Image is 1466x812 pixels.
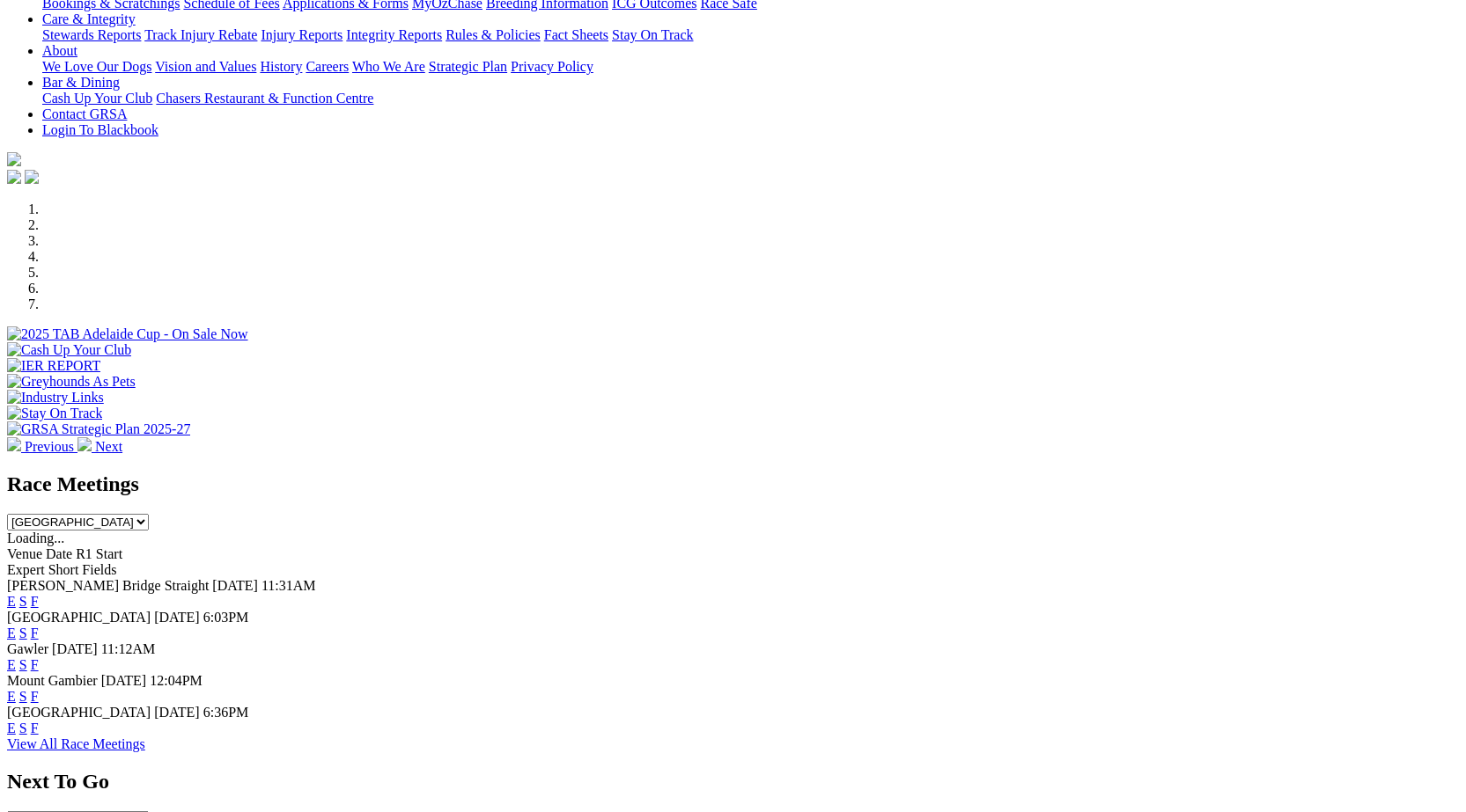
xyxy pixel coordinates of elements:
img: facebook.svg [7,170,21,184]
img: 2025 TAB Adelaide Cup - On Sale Now [7,326,248,342]
a: View All Race Meetings [7,736,145,751]
span: Next [95,439,122,454]
span: R1 Start [76,546,122,561]
a: Injury Reports [261,27,343,42]
img: Greyhounds As Pets [7,374,136,390]
span: Date [46,546,72,561]
h2: Next To Go [7,770,1459,794]
span: Previous [25,439,74,454]
a: F [31,625,39,640]
a: Login To Blackbook [42,122,158,137]
span: Gawler [7,641,48,656]
a: Chasers Restaurant & Function Centre [156,91,373,106]
span: [DATE] [154,610,200,625]
a: F [31,657,39,672]
a: E [7,689,16,704]
a: S [19,689,27,704]
a: Contact GRSA [42,106,127,121]
a: S [19,594,27,609]
a: We Love Our Dogs [42,59,151,74]
span: 12:04PM [150,673,203,688]
img: GRSA Strategic Plan 2025-27 [7,421,190,437]
span: [DATE] [154,705,200,720]
span: Loading... [7,530,64,545]
a: S [19,657,27,672]
div: About [42,59,1459,75]
img: Industry Links [7,390,104,406]
h2: Race Meetings [7,472,1459,496]
a: Rules & Policies [446,27,541,42]
span: [PERSON_NAME] Bridge Straight [7,578,209,593]
span: [DATE] [101,673,147,688]
a: Track Injury Rebate [144,27,257,42]
a: E [7,594,16,609]
a: Strategic Plan [429,59,507,74]
a: Next [77,439,122,454]
span: 11:31AM [262,578,316,593]
img: twitter.svg [25,170,39,184]
span: Mount Gambier [7,673,98,688]
span: Venue [7,546,42,561]
span: [DATE] [52,641,98,656]
a: E [7,657,16,672]
a: Integrity Reports [346,27,442,42]
img: Stay On Track [7,406,102,421]
a: S [19,721,27,735]
span: Expert [7,562,45,577]
a: Cash Up Your Club [42,91,152,106]
a: Who We Are [352,59,425,74]
span: 6:36PM [203,705,249,720]
a: Privacy Policy [511,59,593,74]
a: Stay On Track [612,27,693,42]
a: About [42,43,77,58]
a: F [31,689,39,704]
img: Cash Up Your Club [7,342,131,358]
a: Bar & Dining [42,75,120,90]
a: E [7,625,16,640]
span: Short [48,562,79,577]
img: chevron-right-pager-white.svg [77,437,92,451]
a: F [31,721,39,735]
div: Care & Integrity [42,27,1459,43]
a: Fact Sheets [544,27,608,42]
span: [GEOGRAPHIC_DATA] [7,610,151,625]
a: Careers [306,59,349,74]
img: IER REPORT [7,358,100,374]
a: Vision and Values [155,59,256,74]
a: Stewards Reports [42,27,141,42]
span: 6:03PM [203,610,249,625]
span: [DATE] [212,578,258,593]
a: S [19,625,27,640]
a: Previous [7,439,77,454]
span: Fields [82,562,116,577]
img: logo-grsa-white.png [7,152,21,166]
a: Care & Integrity [42,11,136,26]
a: E [7,721,16,735]
img: chevron-left-pager-white.svg [7,437,21,451]
span: [GEOGRAPHIC_DATA] [7,705,151,720]
a: History [260,59,302,74]
div: Bar & Dining [42,91,1459,106]
a: F [31,594,39,609]
span: 11:12AM [101,641,156,656]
